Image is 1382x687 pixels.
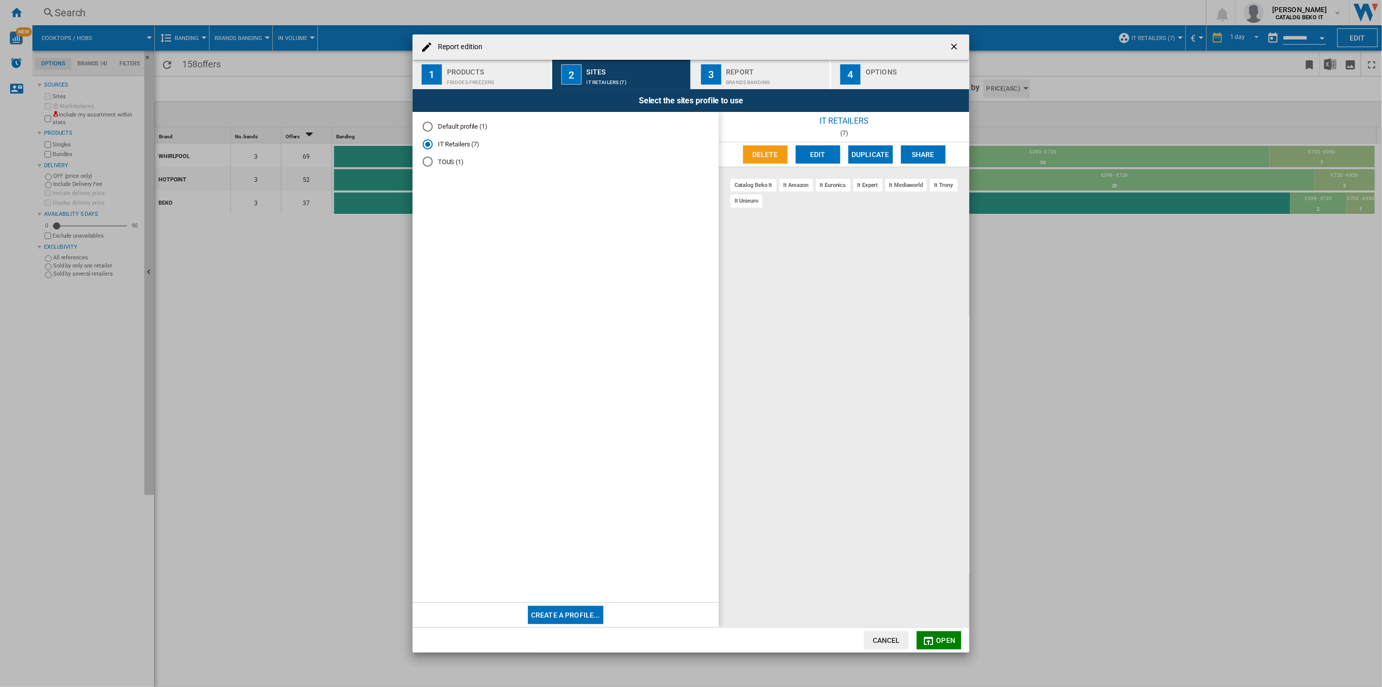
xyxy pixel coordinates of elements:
[447,64,547,74] div: Products
[528,606,603,624] button: Create a profile...
[447,74,547,85] div: Fridges freezers
[726,74,826,85] div: Brands banding
[853,179,882,192] div: it expert
[937,636,956,644] span: Open
[743,145,788,164] button: Delete
[901,145,946,164] button: Share
[552,60,692,89] button: 2 Sites IT Retailers (7)
[831,60,969,89] button: 4 Options
[719,130,969,137] div: (7)
[864,631,909,650] button: Cancel
[587,64,686,74] div: Sites
[433,42,482,52] h4: Report edition
[796,145,840,164] button: Edit
[949,42,961,54] ng-md-icon: getI18NText('BUTTONS.CLOSE_DIALOG')
[719,112,969,130] div: IT Retailers
[945,37,965,57] button: getI18NText('BUTTONS.CLOSE_DIALOG')
[726,64,826,74] div: Report
[423,139,709,149] md-radio-button: IT Retailers (7)
[561,64,582,85] div: 2
[413,60,552,89] button: 1 Products Fridges freezers
[866,64,965,74] div: Options
[730,195,762,207] div: it unieuro
[780,179,813,192] div: it amazon
[423,122,709,132] md-radio-button: Default profile (1)
[701,64,721,85] div: 3
[413,34,969,653] md-dialog: Report edition ...
[692,60,831,89] button: 3 Report Brands banding
[816,179,850,192] div: it euronics
[840,64,861,85] div: 4
[730,179,777,192] div: catalog beko it
[917,631,961,650] button: Open
[885,179,927,192] div: it mediaworld
[848,145,893,164] button: Duplicate
[413,89,969,112] div: Select the sites profile to use
[930,179,957,192] div: it trony
[423,157,709,167] md-radio-button: TOUS (1)
[422,64,442,85] div: 1
[587,74,686,85] div: IT Retailers (7)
